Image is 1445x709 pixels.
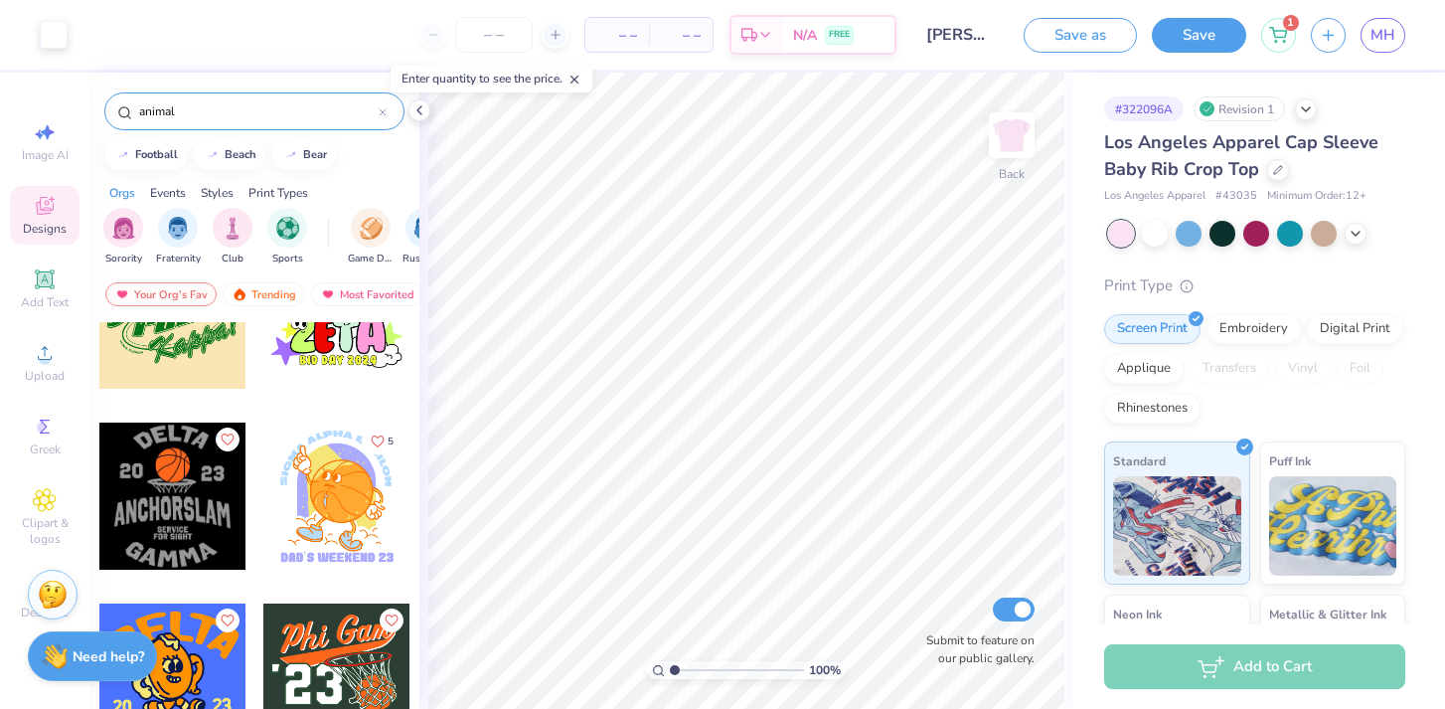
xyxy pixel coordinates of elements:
[201,184,234,202] div: Styles
[661,25,701,46] span: – –
[112,217,135,240] img: Sorority Image
[915,631,1035,667] label: Submit to feature on our public gallery.
[105,282,217,306] div: Your Org's Fav
[156,208,201,266] div: filter for Fraternity
[194,140,265,170] button: beach
[1104,394,1201,424] div: Rhinestones
[793,25,817,46] span: N/A
[1104,274,1405,297] div: Print Type
[388,437,394,446] span: 5
[1104,188,1205,205] span: Los Angeles Apparel
[402,208,448,266] button: filter button
[1104,314,1201,344] div: Screen Print
[391,65,592,92] div: Enter quantity to see the price.
[283,149,299,161] img: trend_line.gif
[276,217,299,240] img: Sports Image
[205,149,221,161] img: trend_line.gif
[213,208,252,266] div: filter for Club
[216,428,240,451] button: Like
[455,17,533,53] input: – –
[1024,18,1137,53] button: Save as
[1307,314,1403,344] div: Digital Print
[222,217,243,240] img: Club Image
[402,208,448,266] div: filter for Rush & Bid
[1275,354,1331,384] div: Vinyl
[213,208,252,266] button: filter button
[1190,354,1269,384] div: Transfers
[105,252,142,266] span: Sorority
[1194,96,1285,121] div: Revision 1
[114,287,130,301] img: most_fav.gif
[1113,604,1162,624] span: Neon Ink
[348,208,394,266] button: filter button
[137,101,379,121] input: Try "Alpha"
[73,647,144,666] strong: Need help?
[320,287,336,301] img: most_fav.gif
[23,221,67,237] span: Designs
[225,149,256,160] div: beach
[311,282,423,306] div: Most Favorited
[232,287,247,301] img: trending.gif
[1215,188,1257,205] span: # 43035
[104,140,187,170] button: football
[1337,354,1383,384] div: Foil
[109,184,135,202] div: Orgs
[135,149,178,160] div: football
[115,149,131,161] img: trend_line.gif
[303,149,327,160] div: bear
[348,252,394,266] span: Game Day
[1113,476,1241,576] img: Standard
[1269,476,1397,576] img: Puff Ink
[25,368,65,384] span: Upload
[348,208,394,266] div: filter for Game Day
[911,15,1009,55] input: Untitled Design
[1104,96,1184,121] div: # 322096A
[223,282,305,306] div: Trending
[1361,18,1405,53] a: MH
[150,184,186,202] div: Events
[1269,450,1311,471] span: Puff Ink
[1267,188,1366,205] span: Minimum Order: 12 +
[103,208,143,266] div: filter for Sorority
[1152,18,1246,53] button: Save
[1104,130,1378,181] span: Los Angeles Apparel Cap Sleeve Baby Rib Crop Top
[360,217,383,240] img: Game Day Image
[380,609,403,632] button: Like
[414,217,437,240] img: Rush & Bid Image
[156,252,201,266] span: Fraternity
[362,428,402,454] button: Like
[402,252,448,266] span: Rush & Bid
[103,208,143,266] button: filter button
[272,252,303,266] span: Sports
[1283,15,1299,31] span: 1
[597,25,637,46] span: – –
[1104,354,1184,384] div: Applique
[21,605,69,620] span: Decorate
[992,115,1032,155] img: Back
[267,208,307,266] button: filter button
[22,147,69,163] span: Image AI
[809,661,841,679] span: 100 %
[829,28,850,42] span: FREE
[21,294,69,310] span: Add Text
[1370,24,1395,47] span: MH
[248,184,308,202] div: Print Types
[272,140,336,170] button: bear
[156,208,201,266] button: filter button
[222,252,243,266] span: Club
[267,208,307,266] div: filter for Sports
[1206,314,1301,344] div: Embroidery
[30,442,61,457] span: Greek
[999,165,1025,183] div: Back
[167,217,189,240] img: Fraternity Image
[1269,604,1386,624] span: Metallic & Glitter Ink
[10,515,80,547] span: Clipart & logos
[1113,450,1166,471] span: Standard
[216,609,240,632] button: Like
